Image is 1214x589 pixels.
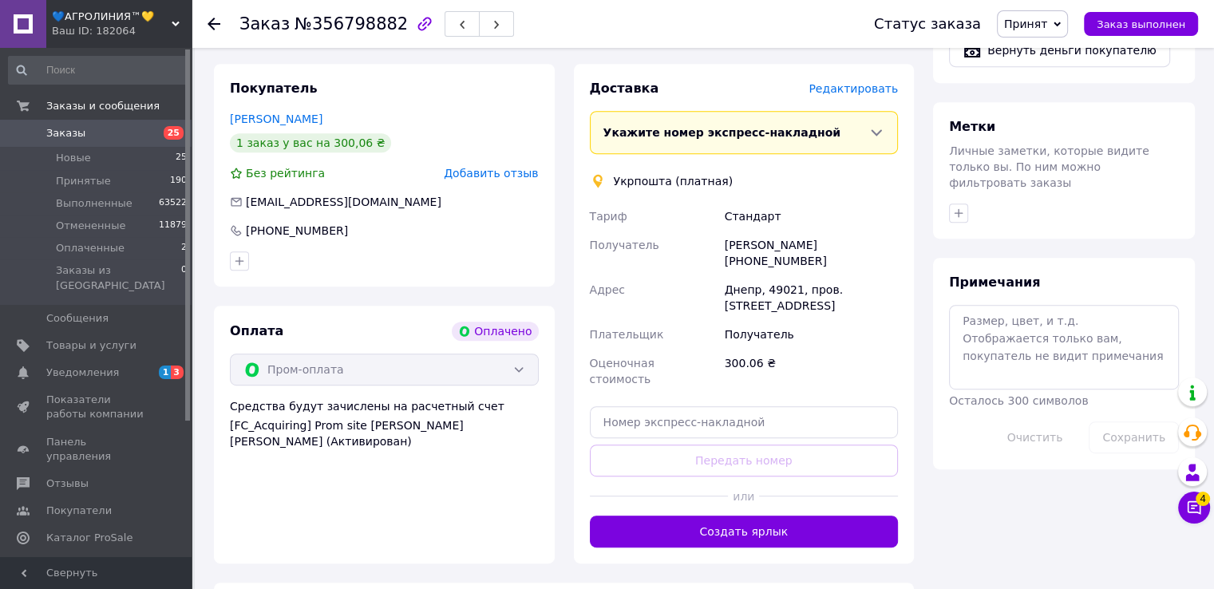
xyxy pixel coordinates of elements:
[46,366,119,380] span: Уведомления
[722,349,901,393] div: 300.06 ₴
[1097,18,1185,30] span: Заказ выполнен
[610,173,737,189] div: Укрпошта (платная)
[230,417,539,449] div: [FC_Acquiring] Prom site [PERSON_NAME] [PERSON_NAME] (Активирован)
[874,16,981,32] div: Статус заказа
[246,167,325,180] span: Без рейтинга
[722,320,901,349] div: Получатель
[1084,12,1198,36] button: Заказ выполнен
[46,504,112,518] span: Покупатели
[56,263,181,292] span: Заказы из [GEOGRAPHIC_DATA]
[949,144,1149,189] span: Личные заметки, которые видите только вы. По ним можно фильтровать заказы
[164,126,184,140] span: 25
[46,393,148,421] span: Показатели работы компании
[46,435,148,464] span: Панель управления
[590,516,899,547] button: Создать ярлык
[170,174,187,188] span: 190
[159,219,187,233] span: 11879
[46,476,89,491] span: Отзывы
[722,275,901,320] div: Днепр, 49021, пров. [STREET_ADDRESS]
[590,239,659,251] span: Получатель
[949,275,1040,290] span: Примечания
[590,328,664,341] span: Плательщик
[722,231,901,275] div: [PERSON_NAME] [PHONE_NUMBER]
[1004,18,1047,30] span: Принят
[46,126,85,140] span: Заказы
[181,263,187,292] span: 0
[8,56,188,85] input: Поиск
[56,196,132,211] span: Выполненные
[1178,492,1210,524] button: Чат с покупателем4
[722,202,901,231] div: Стандарт
[590,357,654,385] span: Оценочная стоимость
[208,16,220,32] div: Вернуться назад
[159,366,172,379] span: 1
[246,196,441,208] span: [EMAIL_ADDRESS][DOMAIN_NAME]
[444,167,538,180] span: Добавить отзыв
[52,10,172,24] span: 💙АГРОЛИНИЯ™💛
[230,323,283,338] span: Оплата
[590,210,627,223] span: Тариф
[295,14,408,34] span: №356798882
[728,488,759,504] span: или
[230,133,391,152] div: 1 заказ у вас на 300,06 ₴
[171,366,184,379] span: 3
[181,241,187,255] span: 2
[176,151,187,165] span: 25
[52,24,192,38] div: Ваш ID: 182064
[949,119,995,134] span: Метки
[56,174,111,188] span: Принятые
[56,219,125,233] span: Отмененные
[230,113,322,125] a: [PERSON_NAME]
[46,311,109,326] span: Сообщения
[603,126,841,139] span: Укажите номер экспресс-накладной
[809,82,898,95] span: Редактировать
[46,338,136,353] span: Товары и услуги
[239,14,290,34] span: Заказ
[590,406,899,438] input: Номер экспресс-накладной
[46,531,132,545] span: Каталог ProSale
[230,398,539,449] div: Средства будут зачислены на расчетный счет
[1196,492,1210,506] span: 4
[159,196,187,211] span: 63522
[949,34,1170,67] button: Вернуть деньги покупателю
[452,322,538,341] div: Оплачено
[244,223,350,239] div: [PHONE_NUMBER]
[590,283,625,296] span: Адрес
[590,81,659,96] span: Доставка
[46,99,160,113] span: Заказы и сообщения
[949,394,1088,407] span: Осталось 300 символов
[56,151,91,165] span: Новые
[230,81,317,96] span: Покупатель
[56,241,125,255] span: Оплаченные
